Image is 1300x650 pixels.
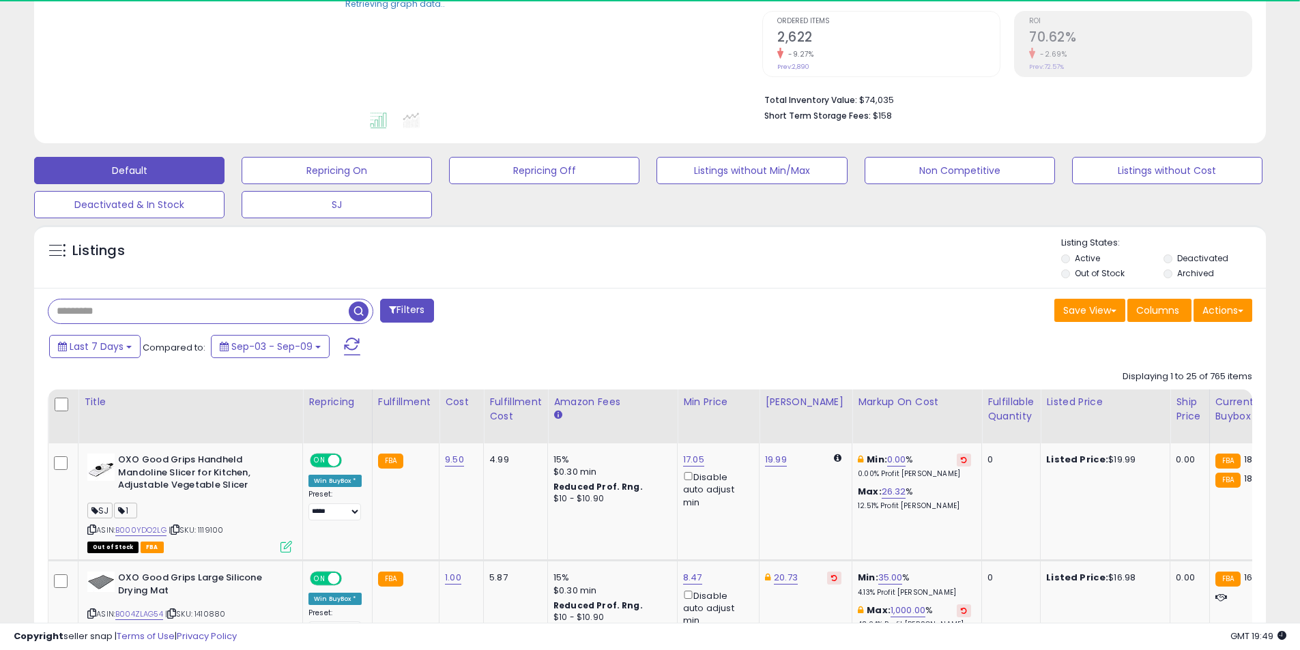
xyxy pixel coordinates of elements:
div: Markup on Cost [858,395,976,409]
a: 8.47 [683,571,702,585]
div: Repricing [308,395,366,409]
small: -2.69% [1035,49,1067,59]
p: 4.13% Profit [PERSON_NAME] [858,588,971,597]
span: OFF [340,573,362,585]
div: $10 - $10.90 [553,493,667,505]
b: Max: [858,485,882,498]
div: Preset: [308,490,362,520]
small: Prev: 2,890 [777,63,809,71]
div: Current Buybox Price [1215,395,1286,424]
div: $16.98 [1046,572,1159,584]
a: 1.00 [445,571,461,585]
a: B000YDO2LG [115,525,167,536]
button: Sep-03 - Sep-09 [211,335,330,358]
strong: Copyright [14,630,63,642]
a: 17.05 [683,453,704,467]
b: Short Term Storage Fees: [764,110,871,121]
div: 0 [987,572,1030,584]
span: Columns [1136,304,1179,317]
span: 2025-09-17 19:49 GMT [1230,630,1286,642]
p: 0.00% Profit [PERSON_NAME] [858,469,971,479]
span: 18.25 [1244,453,1266,466]
div: Fulfillment Cost [489,395,542,424]
div: Win BuyBox * [308,475,362,487]
a: 9.50 [445,453,464,467]
small: Prev: 72.57% [1029,63,1064,71]
button: SJ [242,191,432,218]
b: Listed Price: [1046,453,1108,466]
label: Active [1075,252,1100,264]
button: Repricing On [242,157,432,184]
a: 20.73 [774,571,798,585]
div: $0.30 min [553,585,667,597]
div: Title [84,395,297,409]
h2: 2,622 [777,29,1000,48]
a: 1,000.00 [891,604,925,617]
h2: 70.62% [1029,29,1252,48]
h5: Listings [72,241,125,261]
a: 35.00 [878,571,903,585]
button: Deactivated & In Stock [34,191,225,218]
span: All listings that are currently out of stock and unavailable for purchase on Amazon [87,542,139,553]
span: $158 [873,109,892,122]
b: OXO Good Grips Large Silicone Drying Mat [118,572,284,600]
div: Preset: [308,608,362,639]
label: Archived [1177,267,1214,279]
b: Min: [867,453,887,466]
div: 0.00 [1176,572,1198,584]
b: Total Inventory Value: [764,94,857,106]
div: % [858,572,971,597]
small: FBA [378,454,403,469]
button: Listings without Cost [1072,157,1262,184]
div: 15% [553,572,667,584]
div: Fulfillable Quantity [987,395,1035,424]
div: 0 [987,454,1030,466]
div: 15% [553,454,667,466]
b: Min: [858,571,878,584]
div: Amazon Fees [553,395,671,409]
div: Displaying 1 to 25 of 765 items [1123,370,1252,383]
div: Disable auto adjust min [683,469,749,509]
span: FBA [141,542,164,553]
small: FBA [1215,572,1241,587]
small: FBA [378,572,403,587]
div: Fulfillment [378,395,433,409]
button: Non Competitive [865,157,1055,184]
div: 4.99 [489,454,537,466]
a: 26.32 [882,485,906,499]
button: Columns [1127,299,1191,322]
button: Filters [380,299,433,323]
a: Privacy Policy [177,630,237,642]
div: % [858,454,971,479]
label: Out of Stock [1075,267,1125,279]
span: Ordered Items [777,18,1000,25]
label: Deactivated [1177,252,1228,264]
li: $74,035 [764,91,1242,107]
div: $0.30 min [553,466,667,478]
span: | SKU: 1119100 [169,525,223,535]
span: OFF [340,455,362,467]
button: Save View [1054,299,1125,322]
p: 12.51% Profit [PERSON_NAME] [858,501,971,511]
b: OXO Good Grips Handheld Mandoline Slicer for Kitchen, Adjustable Vegetable Slicer [118,454,284,495]
div: Disable auto adjust min [683,588,749,627]
div: $19.99 [1046,454,1159,466]
span: | SKU: 1410880 [165,608,225,619]
div: Ship Price [1176,395,1203,424]
div: 0.00 [1176,454,1198,466]
a: Terms of Use [117,630,175,642]
small: FBA [1215,454,1241,469]
button: Actions [1194,299,1252,322]
button: Last 7 Days [49,335,141,358]
div: Min Price [683,395,753,409]
div: [PERSON_NAME] [765,395,846,409]
b: Reduced Prof. Rng. [553,481,643,492]
span: Compared to: [143,341,205,354]
b: Reduced Prof. Rng. [553,600,643,611]
span: ON [311,455,328,467]
div: 5.87 [489,572,537,584]
small: FBA [1215,473,1241,488]
span: ON [311,573,328,585]
a: 19.99 [765,453,787,467]
p: Listing States: [1061,237,1266,250]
